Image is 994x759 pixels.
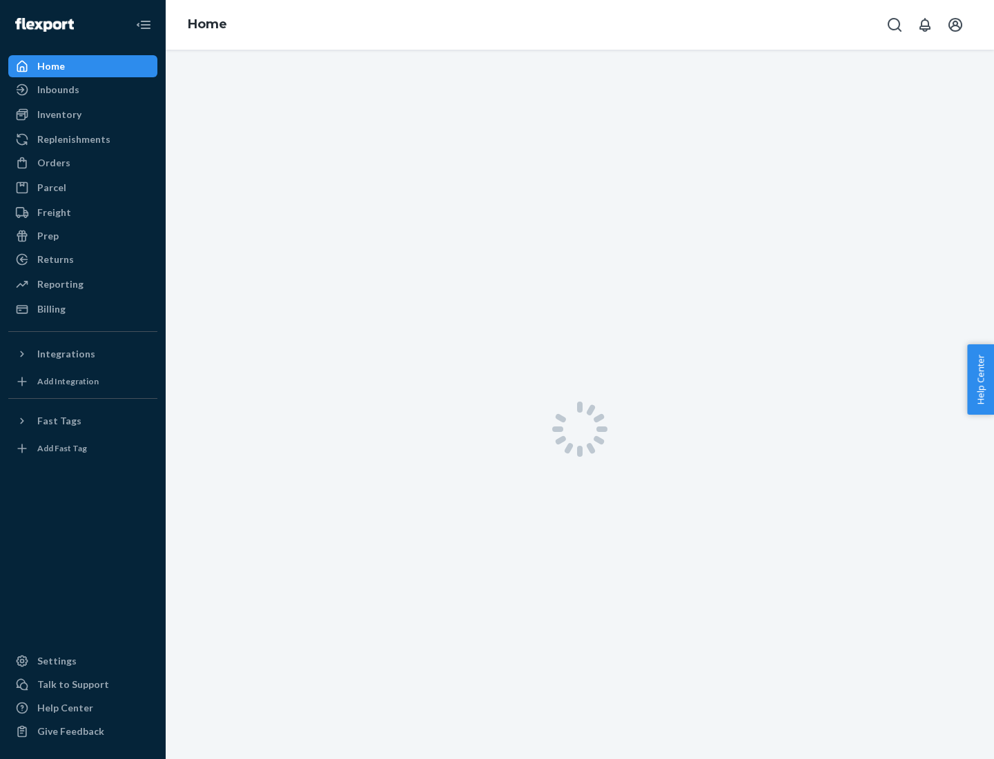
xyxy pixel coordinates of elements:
div: Home [37,59,65,73]
a: Reporting [8,273,157,295]
a: Talk to Support [8,673,157,696]
div: Settings [37,654,77,668]
div: Billing [37,302,66,316]
div: Add Integration [37,375,99,387]
button: Help Center [967,344,994,415]
div: Freight [37,206,71,219]
div: Integrations [37,347,95,361]
button: Open account menu [942,11,969,39]
a: Settings [8,650,157,672]
div: Replenishments [37,132,110,146]
div: Talk to Support [37,678,109,691]
div: Prep [37,229,59,243]
a: Replenishments [8,128,157,150]
button: Give Feedback [8,720,157,742]
a: Parcel [8,177,157,199]
div: Give Feedback [37,724,104,738]
img: Flexport logo [15,18,74,32]
a: Prep [8,225,157,247]
a: Billing [8,298,157,320]
div: Fast Tags [37,414,81,428]
a: Inventory [8,103,157,126]
a: Orders [8,152,157,174]
button: Open Search Box [881,11,908,39]
button: Fast Tags [8,410,157,432]
div: Reporting [37,277,84,291]
a: Home [8,55,157,77]
a: Returns [8,248,157,270]
a: Add Fast Tag [8,437,157,460]
div: Parcel [37,181,66,195]
a: Freight [8,201,157,224]
div: Orders [37,156,70,170]
a: Home [188,17,227,32]
a: Help Center [8,697,157,719]
button: Integrations [8,343,157,365]
div: Add Fast Tag [37,442,87,454]
div: Inbounds [37,83,79,97]
button: Open notifications [911,11,939,39]
a: Inbounds [8,79,157,101]
a: Add Integration [8,371,157,393]
div: Returns [37,253,74,266]
div: Help Center [37,701,93,715]
div: Inventory [37,108,81,121]
button: Close Navigation [130,11,157,39]
ol: breadcrumbs [177,5,238,45]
